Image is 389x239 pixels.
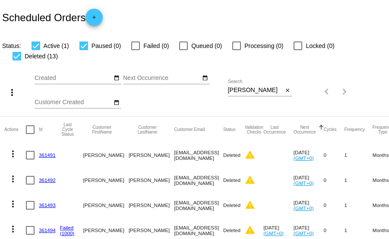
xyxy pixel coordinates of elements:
[60,122,76,137] button: Change sorting for LastProcessingCycleId
[294,180,314,186] a: (GMT+0)
[39,127,42,132] button: Change sorting for Id
[191,41,222,51] span: Queued (0)
[60,225,74,230] a: Failed
[35,99,112,106] input: Customer Created
[223,177,240,183] span: Deleted
[8,199,18,209] mat-icon: more_vert
[245,200,255,210] mat-icon: warning
[7,87,17,98] mat-icon: more_vert
[174,193,223,218] mat-cell: [EMAIL_ADDRESS][DOMAIN_NAME]
[39,152,56,158] a: 361491
[306,41,334,51] span: Locked (0)
[174,143,223,168] mat-cell: [EMAIL_ADDRESS][DOMAIN_NAME]
[39,227,56,233] a: 361494
[39,202,56,208] a: 361493
[202,75,208,82] mat-icon: date_range
[294,230,314,236] a: (GMT+0)
[174,127,205,132] button: Change sorting for CustomerEmail
[60,230,75,236] a: (1000)
[114,75,120,82] mat-icon: date_range
[294,168,324,193] mat-cell: [DATE]
[123,75,201,82] input: Next Occurrence
[294,193,324,218] mat-cell: [DATE]
[294,205,314,211] a: (GMT+0)
[324,168,345,193] mat-cell: 0
[244,41,283,51] span: Processing (0)
[25,51,58,61] span: Deleted (13)
[319,83,336,100] button: Previous page
[283,86,292,95] button: Clear
[92,41,121,51] span: Paused (0)
[245,225,255,235] mat-icon: warning
[114,99,120,106] mat-icon: date_range
[143,41,169,51] span: Failed (0)
[89,14,99,25] mat-icon: add
[223,227,240,233] span: Deleted
[245,117,263,143] mat-header-cell: Validation Checks
[336,83,353,100] button: Next page
[245,150,255,160] mat-icon: warning
[83,193,129,218] mat-cell: [PERSON_NAME]
[228,87,283,94] input: Search
[2,9,103,26] h2: Scheduled Orders
[285,87,291,94] mat-icon: close
[8,149,18,159] mat-icon: more_vert
[2,42,21,49] span: Status:
[324,127,337,132] button: Change sorting for Cycles
[345,143,373,168] mat-cell: 1
[8,174,18,184] mat-icon: more_vert
[324,143,345,168] mat-cell: 0
[324,193,345,218] mat-cell: 0
[263,230,284,236] a: (GMT+0)
[345,193,373,218] mat-cell: 1
[44,41,69,51] span: Active (1)
[223,202,240,208] span: Deleted
[294,143,324,168] mat-cell: [DATE]
[245,175,255,185] mat-icon: warning
[83,125,121,134] button: Change sorting for CustomerFirstName
[83,143,129,168] mat-cell: [PERSON_NAME]
[83,168,129,193] mat-cell: [PERSON_NAME]
[129,125,166,134] button: Change sorting for CustomerLastName
[223,152,240,158] span: Deleted
[223,127,235,132] button: Change sorting for Status
[129,168,174,193] mat-cell: [PERSON_NAME]
[263,125,286,134] button: Change sorting for LastOccurrenceUtc
[174,168,223,193] mat-cell: [EMAIL_ADDRESS][DOMAIN_NAME]
[39,177,56,183] a: 361492
[8,224,18,234] mat-icon: more_vert
[345,127,365,132] button: Change sorting for Frequency
[35,75,112,82] input: Created
[294,125,316,134] button: Change sorting for NextOccurrenceUtc
[294,155,314,161] a: (GMT+0)
[129,193,174,218] mat-cell: [PERSON_NAME]
[4,117,26,143] mat-header-cell: Actions
[129,143,174,168] mat-cell: [PERSON_NAME]
[345,168,373,193] mat-cell: 1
